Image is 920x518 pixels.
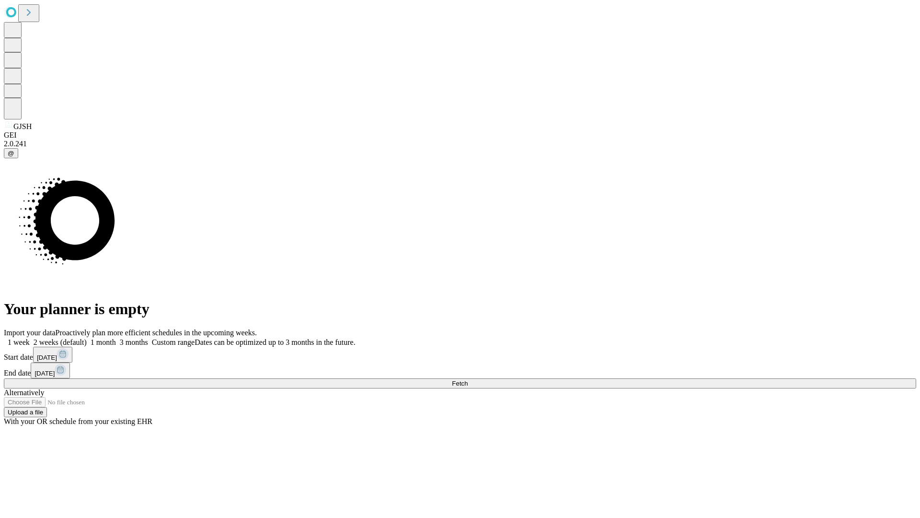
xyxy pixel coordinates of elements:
div: Start date [4,347,916,363]
span: @ [8,150,14,157]
button: Upload a file [4,407,47,417]
span: Alternatively [4,388,44,397]
button: [DATE] [33,347,72,363]
div: End date [4,363,916,378]
button: @ [4,148,18,158]
span: Import your data [4,329,56,337]
span: Proactively plan more efficient schedules in the upcoming weeks. [56,329,257,337]
span: GJSH [13,122,32,130]
span: 1 month [91,338,116,346]
span: Custom range [152,338,195,346]
div: 2.0.241 [4,140,916,148]
span: [DATE] [37,354,57,361]
span: 2 weeks (default) [34,338,87,346]
span: With your OR schedule from your existing EHR [4,417,152,425]
span: [DATE] [34,370,55,377]
h1: Your planner is empty [4,300,916,318]
span: Fetch [452,380,468,387]
button: Fetch [4,378,916,388]
span: Dates can be optimized up to 3 months in the future. [195,338,355,346]
div: GEI [4,131,916,140]
button: [DATE] [31,363,70,378]
span: 3 months [120,338,148,346]
span: 1 week [8,338,30,346]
